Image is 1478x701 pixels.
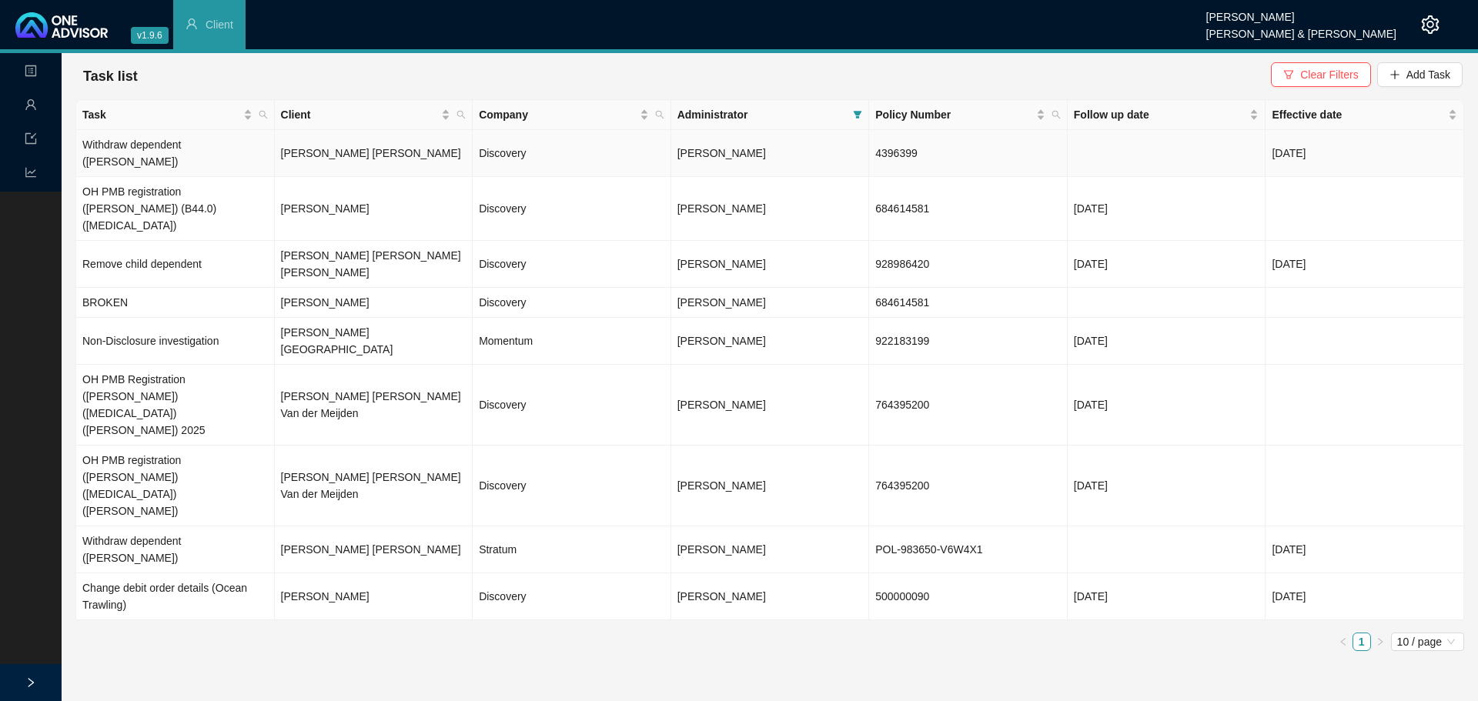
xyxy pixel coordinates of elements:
[82,106,240,123] span: Task
[1376,637,1385,646] span: right
[1266,241,1464,288] td: [DATE]
[76,573,275,620] td: Change debit order details (Ocean Trawling)
[1266,130,1464,177] td: [DATE]
[1272,106,1445,123] span: Effective date
[131,27,169,44] span: v1.9.6
[1206,21,1396,38] div: [PERSON_NAME] & [PERSON_NAME]
[275,177,473,241] td: [PERSON_NAME]
[677,202,766,215] span: [PERSON_NAME]
[473,241,671,288] td: Discovery
[869,177,1068,241] td: 684614581
[479,106,637,123] span: Company
[655,110,664,119] span: search
[76,177,275,241] td: OH PMB registration ([PERSON_NAME]) (B44.0) ([MEDICAL_DATA])
[869,573,1068,620] td: 500000090
[473,130,671,177] td: Discovery
[473,318,671,365] td: Momentum
[76,318,275,365] td: Non-Disclosure investigation
[76,446,275,526] td: OH PMB registration ([PERSON_NAME]) ([MEDICAL_DATA]) ([PERSON_NAME])
[1421,15,1440,34] span: setting
[76,526,275,573] td: Withdraw dependent ([PERSON_NAME])
[677,335,766,347] span: [PERSON_NAME]
[473,177,671,241] td: Discovery
[281,106,439,123] span: Client
[25,58,37,88] span: profile
[1052,110,1061,119] span: search
[1068,573,1266,620] td: [DATE]
[473,526,671,573] td: Stratum
[473,446,671,526] td: Discovery
[869,446,1068,526] td: 764395200
[869,365,1068,446] td: 764395200
[25,159,37,190] span: line-chart
[869,288,1068,318] td: 684614581
[652,103,667,126] span: search
[1389,69,1400,80] span: plus
[1048,103,1064,126] span: search
[869,241,1068,288] td: 928986420
[456,110,466,119] span: search
[869,130,1068,177] td: 4396399
[869,100,1068,130] th: Policy Number
[1068,318,1266,365] td: [DATE]
[275,100,473,130] th: Client
[677,258,766,270] span: [PERSON_NAME]
[186,18,198,30] span: user
[473,365,671,446] td: Discovery
[275,288,473,318] td: [PERSON_NAME]
[677,106,848,123] span: Administrator
[275,526,473,573] td: [PERSON_NAME] [PERSON_NAME]
[677,479,766,492] span: [PERSON_NAME]
[1397,633,1458,650] span: 10 / page
[473,573,671,620] td: Discovery
[677,399,766,411] span: [PERSON_NAME]
[677,296,766,309] span: [PERSON_NAME]
[1353,633,1370,650] a: 1
[869,318,1068,365] td: 922183199
[1377,62,1463,87] button: Add Task
[206,18,233,31] span: Client
[76,241,275,288] td: Remove child dependent
[256,103,271,126] span: search
[1068,365,1266,446] td: [DATE]
[275,573,473,620] td: [PERSON_NAME]
[1206,4,1396,21] div: [PERSON_NAME]
[275,241,473,288] td: [PERSON_NAME] [PERSON_NAME] [PERSON_NAME]
[275,365,473,446] td: [PERSON_NAME] [PERSON_NAME] Van der Meijden
[869,526,1068,573] td: POL-983650-V6W4X1
[25,677,36,688] span: right
[1283,69,1294,80] span: filter
[1391,633,1464,651] div: Page Size
[25,125,37,156] span: import
[275,130,473,177] td: [PERSON_NAME] [PERSON_NAME]
[1371,633,1389,651] button: right
[1266,526,1464,573] td: [DATE]
[1334,633,1353,651] button: left
[15,12,108,38] img: 2df55531c6924b55f21c4cf5d4484680-logo-light.svg
[1068,100,1266,130] th: Follow up date
[1371,633,1389,651] li: Next Page
[1068,177,1266,241] td: [DATE]
[76,130,275,177] td: Withdraw dependent ([PERSON_NAME])
[1074,106,1247,123] span: Follow up date
[25,92,37,122] span: user
[1271,62,1370,87] button: Clear Filters
[1068,446,1266,526] td: [DATE]
[1068,241,1266,288] td: [DATE]
[275,446,473,526] td: [PERSON_NAME] [PERSON_NAME] Van der Meijden
[677,543,766,556] span: [PERSON_NAME]
[1266,573,1464,620] td: [DATE]
[1266,100,1464,130] th: Effective date
[677,147,766,159] span: [PERSON_NAME]
[875,106,1033,123] span: Policy Number
[76,100,275,130] th: Task
[850,103,865,126] span: filter
[1339,637,1348,646] span: left
[1334,633,1353,651] li: Previous Page
[259,110,268,119] span: search
[473,288,671,318] td: Discovery
[83,68,138,84] span: Task list
[275,318,473,365] td: [PERSON_NAME][GEOGRAPHIC_DATA]
[473,100,671,130] th: Company
[1406,66,1450,83] span: Add Task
